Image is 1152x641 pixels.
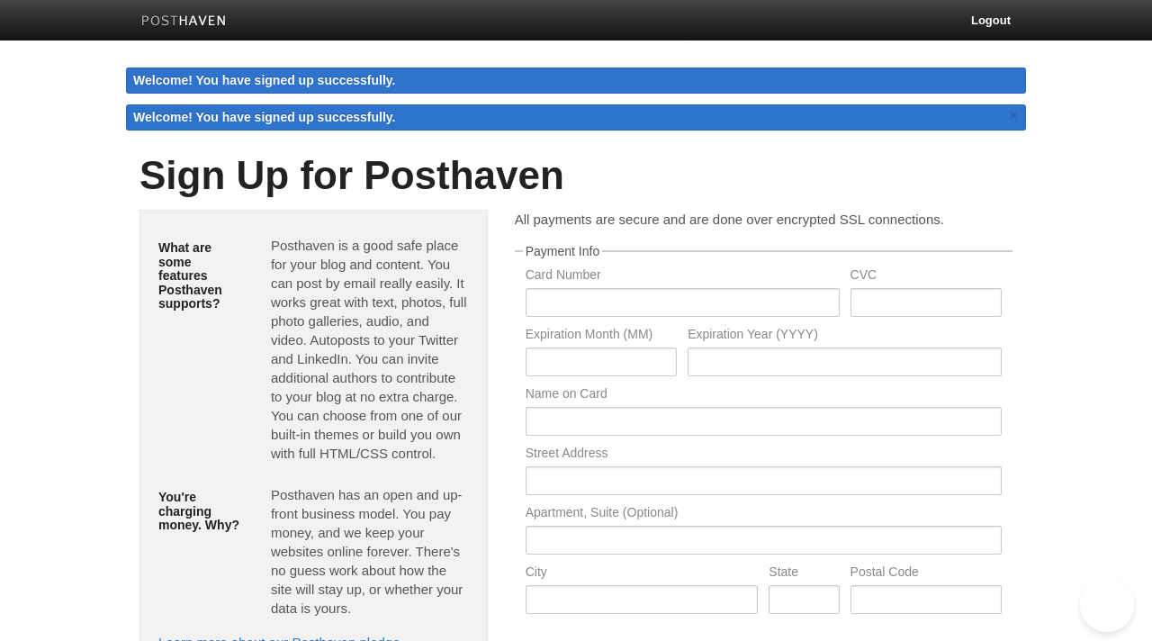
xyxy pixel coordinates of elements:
label: CVC [850,268,1002,285]
h5: What are some features Posthaven supports? [158,241,244,311]
label: Card Number [526,268,840,285]
a: × [1005,104,1021,127]
iframe: Help Scout Beacon - Open [1080,578,1134,632]
p: Posthaven has an open and up-front business model. You pay money, and we keep your websites onlin... [271,485,469,618]
span: Welcome! You have signed up successfully. [133,110,396,124]
img: Posthaven-bar [141,15,227,29]
label: Expiration Month (MM) [526,328,677,345]
p: Posthaven is a good safe place for your blog and content. You can post by email really easily. It... [271,236,469,463]
label: Apartment, Suite (Optional) [526,506,1002,523]
label: Postal Code [850,565,1002,582]
p: All payments are secure and are done over encrypted SSL connections. [515,210,1012,229]
label: Name on Card [526,387,1002,404]
div: Welcome! You have signed up successfully. [126,68,1026,94]
label: City [526,565,759,582]
h5: You're charging money. Why? [158,491,244,532]
label: Street Address [526,447,1002,464]
h1: Sign Up for Posthaven [139,154,1012,197]
label: Expiration Year (YYYY) [688,328,1002,345]
legend: Payment Info [523,245,603,257]
label: State [769,565,839,582]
